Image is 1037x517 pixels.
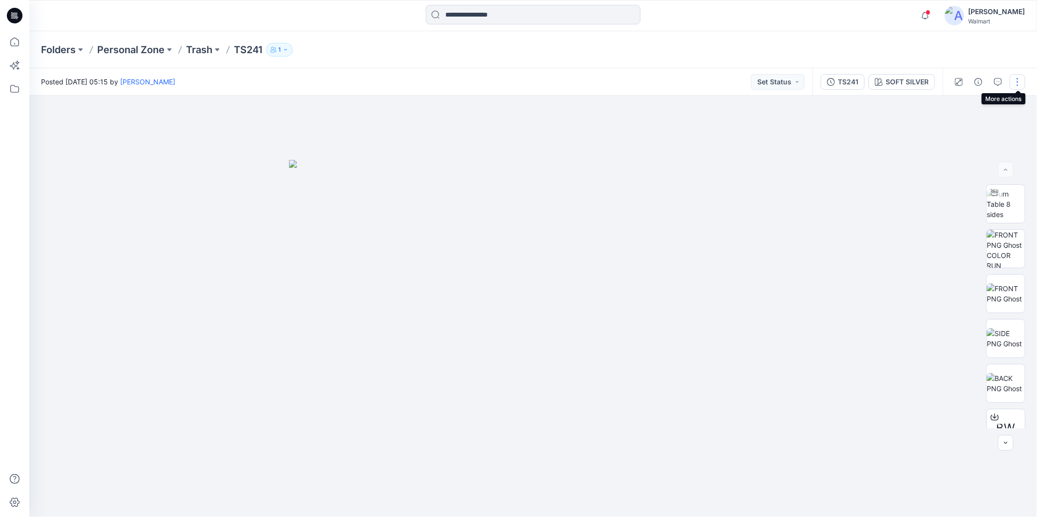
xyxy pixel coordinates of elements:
[234,43,262,57] p: TS241
[987,328,1025,349] img: SIDE PNG Ghost
[987,283,1025,304] img: FRONT PNG Ghost
[869,74,935,90] button: SOFT SILVER
[41,77,175,87] span: Posted [DATE] 05:15 by
[968,18,1025,25] div: Walmart
[838,77,858,87] div: TS241
[266,43,293,57] button: 1
[945,6,964,25] img: avatar
[987,373,1025,394] img: BACK PNG Ghost
[987,230,1025,268] img: FRONT PNG Ghost COLOR RUN
[886,77,929,87] div: SOFT SILVER
[41,43,76,57] a: Folders
[821,74,865,90] button: TS241
[987,189,1025,219] img: Turn Table 8 sides
[120,78,175,86] a: [PERSON_NAME]
[289,160,777,517] img: eyJhbGciOiJIUzI1NiIsImtpZCI6IjAiLCJzbHQiOiJzZXMiLCJ0eXAiOiJKV1QifQ.eyJkYXRhIjp7InR5cGUiOiJzdG9yYW...
[186,43,212,57] a: Trash
[996,419,1016,437] span: BW
[971,74,986,90] button: Details
[278,44,281,55] p: 1
[968,6,1025,18] div: [PERSON_NAME]
[97,43,165,57] a: Personal Zone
